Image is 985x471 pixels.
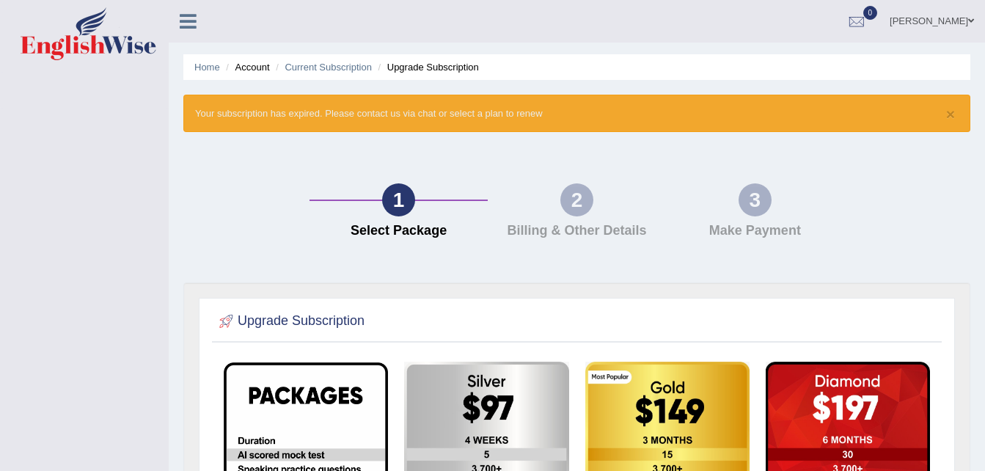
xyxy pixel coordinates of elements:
div: Your subscription has expired. Please contact us via chat or select a plan to renew [183,95,970,132]
li: Account [222,60,269,74]
h4: Select Package [317,224,480,238]
h4: Billing & Other Details [495,224,659,238]
h2: Upgrade Subscription [216,310,365,332]
span: 0 [863,6,878,20]
li: Upgrade Subscription [375,60,479,74]
div: 2 [560,183,593,216]
h4: Make Payment [673,224,837,238]
a: Home [194,62,220,73]
div: 3 [739,183,772,216]
button: × [946,106,955,122]
a: Current Subscription [285,62,372,73]
div: 1 [382,183,415,216]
